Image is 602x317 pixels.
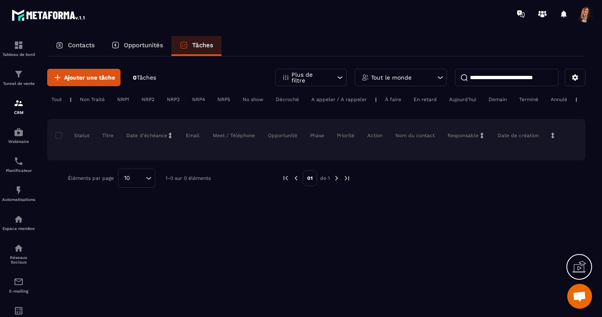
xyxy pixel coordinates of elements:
a: schedulerschedulerPlanificateur [2,150,35,179]
img: automations [14,127,24,137]
img: next [333,174,340,182]
p: 01 [303,170,317,186]
p: Tâches [192,41,213,49]
div: En retard [409,94,441,104]
a: formationformationCRM [2,92,35,121]
a: Contacts [47,36,103,56]
div: NRP1 [113,94,133,104]
input: Search for option [133,174,144,183]
p: Réseaux Sociaux [2,255,35,264]
div: À faire [381,94,405,104]
div: NRP5 [213,94,234,104]
a: automationsautomationsWebinaire [2,121,35,150]
p: Responsable [448,132,479,139]
div: Non Traité [76,94,109,104]
img: automations [14,185,24,195]
img: prev [292,174,300,182]
img: social-network [14,243,24,253]
div: Search for option [118,169,155,188]
p: Plus de filtre [291,72,328,83]
a: formationformationTableau de bord [2,34,35,63]
div: Aujourd'hui [445,94,480,104]
button: Ajouter une tâche [47,69,120,86]
div: Annulé [547,94,571,104]
p: | [375,97,377,102]
p: | [70,97,72,102]
p: Priorité [337,132,354,139]
p: Espace membre [2,226,35,231]
p: Opportunité [268,132,297,139]
a: Ouvrir le chat [567,284,592,309]
img: automations [14,214,24,224]
p: Planificateur [2,168,35,173]
a: social-networksocial-networkRéseaux Sociaux [2,237,35,271]
img: scheduler [14,156,24,166]
img: logo [12,7,86,22]
a: automationsautomationsEspace membre [2,208,35,237]
div: Décroché [272,94,303,104]
p: Tout le monde [371,75,412,80]
p: Automatisations [2,197,35,202]
p: Webinaire [2,139,35,144]
p: Éléments par page [68,175,114,181]
span: Tâches [137,74,156,81]
div: NRP2 [137,94,159,104]
img: formation [14,98,24,108]
div: NRP4 [188,94,209,104]
span: 10 [121,174,133,183]
p: 0 [133,74,156,82]
p: Statut [58,132,89,139]
div: NRP3 [163,94,184,104]
p: Phase [310,132,324,139]
p: Tunnel de vente [2,81,35,86]
p: Contacts [68,41,95,49]
img: formation [14,40,24,50]
p: Action [367,132,383,139]
div: Demain [484,94,511,104]
p: Tableau de bord [2,52,35,57]
a: automationsautomationsAutomatisations [2,179,35,208]
p: E-mailing [2,289,35,293]
p: CRM [2,110,35,115]
p: Date de création [498,132,539,139]
p: de 1 [320,175,330,181]
a: Tâches [171,36,222,56]
p: Opportunités [124,41,163,49]
img: next [343,174,351,182]
p: Titre [102,132,113,139]
p: Date d’échéance [126,132,167,139]
p: Email [186,132,200,139]
div: Terminé [515,94,542,104]
a: emailemailE-mailing [2,271,35,300]
a: Opportunités [103,36,171,56]
p: | [576,97,577,102]
span: Ajouter une tâche [64,73,115,82]
img: prev [282,174,289,182]
div: A appeler / A rappeler [307,94,371,104]
img: formation [14,69,24,79]
p: Meet / Téléphone [213,132,255,139]
div: No show [238,94,267,104]
img: email [14,277,24,287]
div: Tout [47,94,66,104]
img: accountant [14,306,24,316]
p: 1-0 sur 0 éléments [166,175,211,181]
p: Nom du contact [395,132,435,139]
a: formationformationTunnel de vente [2,63,35,92]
